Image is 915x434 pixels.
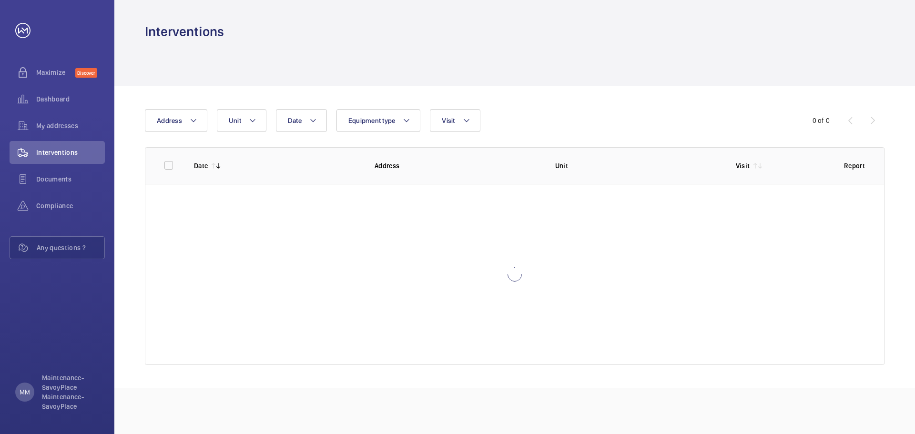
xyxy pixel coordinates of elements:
[348,117,396,124] span: Equipment type
[36,148,105,157] span: Interventions
[36,68,75,77] span: Maximize
[442,117,455,124] span: Visit
[229,117,241,124] span: Unit
[276,109,327,132] button: Date
[217,109,266,132] button: Unit
[36,174,105,184] span: Documents
[157,117,182,124] span: Address
[36,201,105,211] span: Compliance
[844,161,865,171] p: Report
[20,387,30,397] p: MM
[736,161,750,171] p: Visit
[42,373,99,411] p: Maintenance-SavoyPlace Maintenance-SavoyPlace
[145,109,207,132] button: Address
[336,109,421,132] button: Equipment type
[37,243,104,252] span: Any questions ?
[430,109,480,132] button: Visit
[375,161,540,171] p: Address
[555,161,721,171] p: Unit
[75,68,97,78] span: Discover
[813,116,830,125] div: 0 of 0
[194,161,208,171] p: Date
[36,121,105,131] span: My addresses
[145,23,224,40] h1: Interventions
[36,94,105,104] span: Dashboard
[288,117,302,124] span: Date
